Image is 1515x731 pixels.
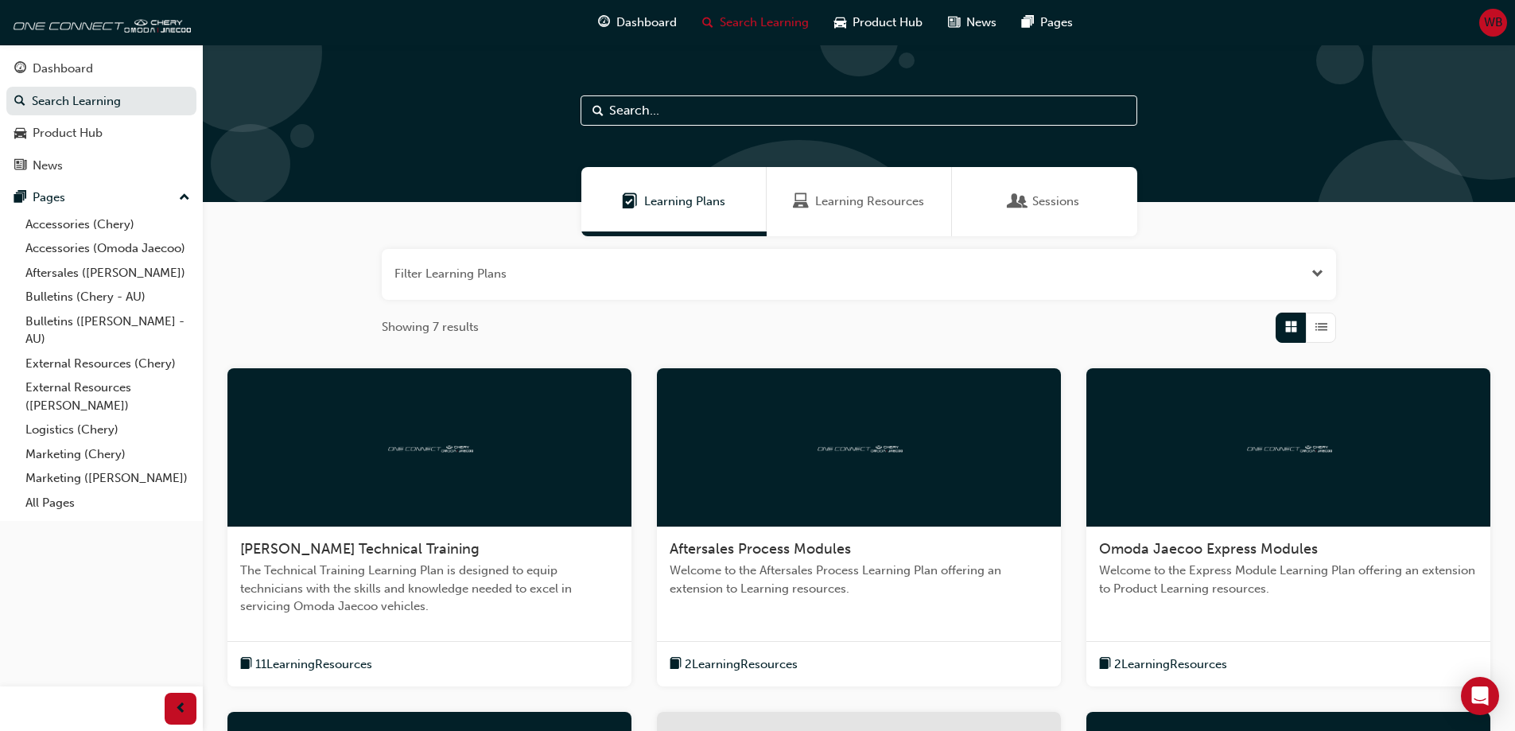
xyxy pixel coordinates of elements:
span: Dashboard [616,14,677,32]
span: guage-icon [598,13,610,33]
div: Product Hub [33,124,103,142]
span: book-icon [240,655,252,675]
a: Accessories (Omoda Jaecoo) [19,236,196,261]
a: SessionsSessions [952,167,1137,236]
span: car-icon [834,13,846,33]
a: news-iconNews [935,6,1009,39]
a: External Resources ([PERSON_NAME]) [19,375,196,418]
input: Search... [581,95,1137,126]
span: Learning Plans [644,192,725,211]
span: News [966,14,996,32]
a: Marketing ([PERSON_NAME]) [19,466,196,491]
div: Pages [33,189,65,207]
span: car-icon [14,126,26,141]
span: Aftersales Process Modules [670,540,851,558]
span: List [1315,318,1327,336]
a: Bulletins ([PERSON_NAME] - AU) [19,309,196,352]
span: pages-icon [14,191,26,205]
a: Dashboard [6,54,196,84]
span: search-icon [702,13,713,33]
span: book-icon [1099,655,1111,675]
div: Open Intercom Messenger [1461,677,1499,715]
a: Bulletins (Chery - AU) [19,285,196,309]
a: oneconnectOmoda Jaecoo Express ModulesWelcome to the Express Module Learning Plan offering an ext... [1086,368,1490,687]
button: book-icon2LearningResources [1099,655,1227,675]
span: Showing 7 results [382,318,479,336]
span: WB [1484,14,1503,32]
span: up-icon [179,188,190,208]
span: Omoda Jaecoo Express Modules [1099,540,1318,558]
span: Learning Plans [622,192,638,211]
button: DashboardSearch LearningProduct HubNews [6,51,196,183]
a: Product Hub [6,119,196,148]
button: Pages [6,183,196,212]
a: car-iconProduct Hub [822,6,935,39]
span: Search Learning [720,14,809,32]
span: 2 Learning Resources [685,655,798,674]
span: 2 Learning Resources [1114,655,1227,674]
span: Learning Resources [815,192,924,211]
span: guage-icon [14,62,26,76]
span: Sessions [1032,192,1079,211]
span: pages-icon [1022,13,1034,33]
button: WB [1479,9,1507,37]
a: All Pages [19,491,196,515]
button: book-icon2LearningResources [670,655,798,675]
span: Pages [1040,14,1073,32]
span: The Technical Training Learning Plan is designed to equip technicians with the skills and knowled... [240,562,619,616]
span: Welcome to the Aftersales Process Learning Plan offering an extension to Learning resources. [670,562,1048,597]
img: oneconnect [8,6,191,38]
a: Learning ResourcesLearning Resources [767,167,952,236]
span: search-icon [14,95,25,109]
img: oneconnect [386,439,473,454]
span: Welcome to the Express Module Learning Plan offering an extension to Product Learning resources. [1099,562,1478,597]
a: Learning PlansLearning Plans [581,167,767,236]
a: Aftersales ([PERSON_NAME]) [19,261,196,286]
span: Sessions [1010,192,1026,211]
a: News [6,151,196,181]
a: Marketing (Chery) [19,442,196,467]
a: search-iconSearch Learning [690,6,822,39]
span: Search [592,102,604,120]
span: news-icon [14,159,26,173]
span: [PERSON_NAME] Technical Training [240,540,480,558]
img: oneconnect [815,439,903,454]
a: pages-iconPages [1009,6,1086,39]
div: Dashboard [33,60,93,78]
span: news-icon [948,13,960,33]
button: book-icon11LearningResources [240,655,372,675]
a: Logistics (Chery) [19,418,196,442]
span: book-icon [670,655,682,675]
div: News [33,157,63,175]
span: Grid [1285,318,1297,336]
a: Accessories (Chery) [19,212,196,237]
img: oneconnect [1245,439,1332,454]
span: Learning Resources [793,192,809,211]
span: Product Hub [853,14,923,32]
a: oneconnect[PERSON_NAME] Technical TrainingThe Technical Training Learning Plan is designed to equ... [227,368,631,687]
a: oneconnectAftersales Process ModulesWelcome to the Aftersales Process Learning Plan offering an e... [657,368,1061,687]
span: prev-icon [175,699,187,719]
a: External Resources (Chery) [19,352,196,376]
a: Search Learning [6,87,196,116]
a: guage-iconDashboard [585,6,690,39]
button: Open the filter [1311,265,1323,283]
span: 11 Learning Resources [255,655,372,674]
